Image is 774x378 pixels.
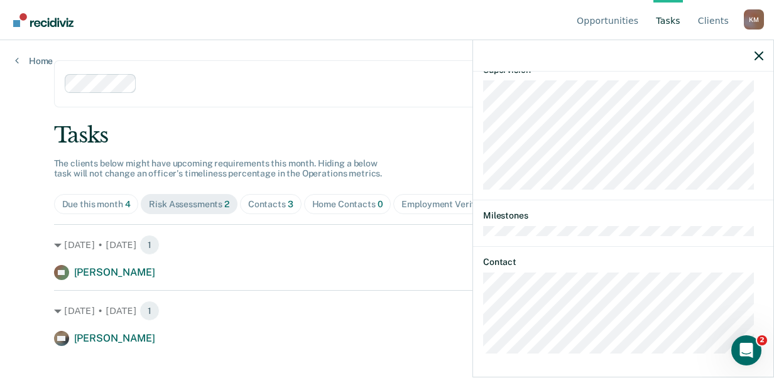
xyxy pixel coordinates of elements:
div: Employment Verification [401,199,511,210]
div: Tasks [54,122,721,148]
span: 4 [125,199,131,209]
span: 0 [378,199,383,209]
span: 1 [139,235,160,255]
div: Contacts [248,199,293,210]
div: K M [744,9,764,30]
img: Recidiviz [13,13,74,27]
div: [DATE] • [DATE] [54,301,721,321]
iframe: Intercom live chat [731,335,761,365]
dt: Contact [483,257,763,267]
span: 3 [288,199,293,209]
button: Profile dropdown button [744,9,764,30]
div: Home Contacts [312,199,383,210]
span: [PERSON_NAME] [74,332,155,344]
div: [DATE] • [DATE] [54,235,721,255]
dt: Milestones [483,210,763,221]
span: 2 [757,335,767,345]
span: The clients below might have upcoming requirements this month. Hiding a below task will not chang... [54,158,383,179]
span: [PERSON_NAME] [74,266,155,278]
div: Due this month [62,199,131,210]
div: Risk Assessments [149,199,229,210]
span: 2 [224,199,229,209]
span: 1 [139,301,160,321]
a: Home [15,55,53,67]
